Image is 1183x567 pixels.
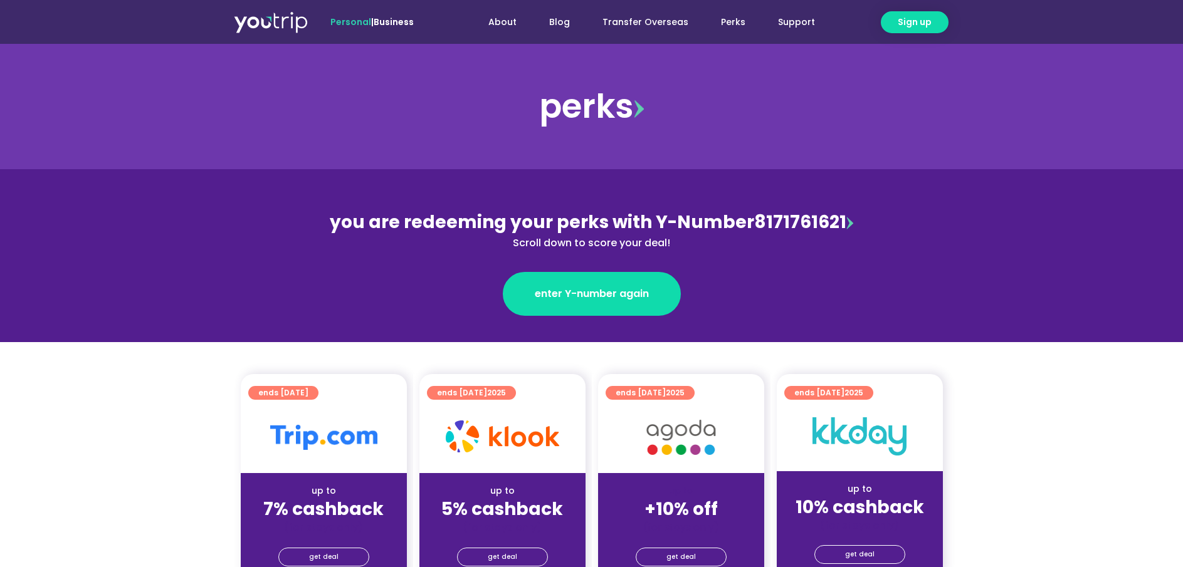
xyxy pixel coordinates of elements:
span: ends [DATE] [794,386,863,400]
strong: +10% off [644,497,718,521]
a: About [472,11,533,34]
div: 8171761621 [320,209,864,251]
div: (for stays only) [787,519,933,532]
div: (for stays only) [608,521,754,534]
a: Transfer Overseas [586,11,705,34]
strong: 10% cashback [796,495,924,519]
a: get deal [814,545,905,564]
span: ends [DATE] [437,386,506,400]
a: get deal [457,548,548,566]
span: get deal [309,548,339,566]
span: you are redeeming your perks with Y-Number [330,210,754,234]
a: get deal [636,548,727,566]
span: Personal [330,16,371,28]
a: ends [DATE] [248,386,318,400]
span: 2025 [487,387,506,398]
a: Sign up [881,11,949,33]
span: up to [670,484,693,497]
a: ends [DATE]2025 [427,386,516,400]
a: enter Y-number again [503,272,681,316]
span: ends [DATE] [616,386,685,400]
a: Business [374,16,414,28]
span: get deal [845,546,875,563]
div: (for stays only) [429,521,576,534]
span: get deal [666,548,696,566]
a: get deal [278,548,369,566]
a: ends [DATE]2025 [784,386,873,400]
a: ends [DATE]2025 [606,386,695,400]
nav: Menu [448,11,831,34]
span: ends [DATE] [258,386,308,400]
span: 2025 [844,387,863,398]
span: 2025 [666,387,685,398]
span: | [330,16,414,28]
span: Sign up [898,16,932,29]
strong: 7% cashback [263,497,384,521]
a: Blog [533,11,586,34]
a: Perks [705,11,762,34]
div: (for stays only) [251,521,397,534]
span: get deal [488,548,517,566]
a: Support [762,11,831,34]
div: up to [251,484,397,497]
div: up to [787,482,933,496]
span: enter Y-number again [535,286,649,301]
div: up to [429,484,576,497]
div: Scroll down to score your deal! [320,236,864,251]
strong: 5% cashback [441,497,563,521]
